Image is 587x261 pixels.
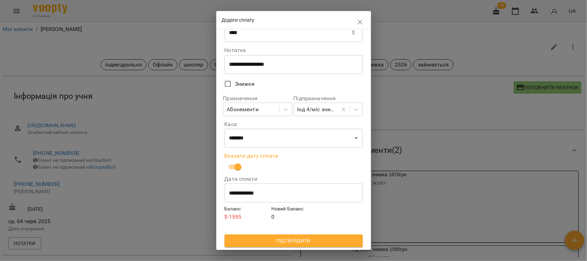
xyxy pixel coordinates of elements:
span: Підтвердити [230,237,357,245]
span: Знижки [235,80,254,88]
label: Вказати дату сплати [225,153,363,159]
label: Нотатка [225,48,363,53]
label: Підпризначення [294,96,363,101]
h6: Новий Баланс : [271,205,316,213]
h6: Баланс : [225,205,269,213]
label: Призначення [223,96,292,101]
div: Інд 4/міс знижка 1595грн [297,105,338,114]
p: $ -1595 [225,213,269,221]
label: Каса [225,122,363,127]
div: 0 [270,204,317,222]
div: Абонементи [227,105,259,114]
button: Підтвердити [225,234,363,247]
p: $ [352,29,355,37]
label: Дата сплати [225,176,363,182]
span: Додати сплату [222,17,254,23]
